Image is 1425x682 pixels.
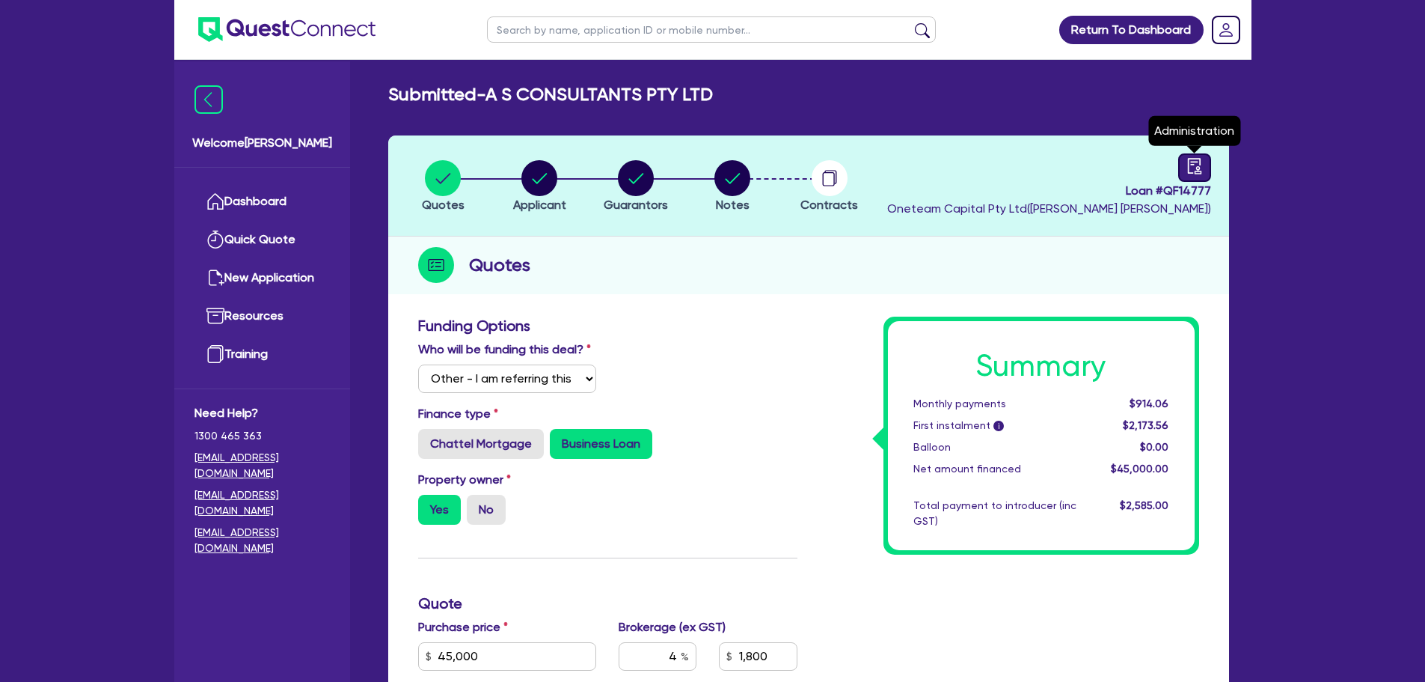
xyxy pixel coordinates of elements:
[194,450,330,481] a: [EMAIL_ADDRESS][DOMAIN_NAME]
[194,297,330,335] a: Resources
[887,201,1211,216] span: Oneteam Capital Pty Ltd ( [PERSON_NAME] [PERSON_NAME] )
[902,439,1088,455] div: Balloon
[1123,419,1168,431] span: $2,173.56
[418,405,498,423] label: Finance type
[469,252,530,278] h2: Quotes
[993,421,1004,431] span: i
[206,345,224,363] img: training
[192,134,332,152] span: Welcome [PERSON_NAME]
[902,461,1088,477] div: Net amount financed
[206,307,224,325] img: resources
[714,159,751,215] button: Notes
[418,471,511,489] label: Property owner
[887,182,1211,200] span: Loan # QF14777
[902,498,1088,529] div: Total payment to introducer (inc GST)
[487,16,936,43] input: Search by name, application ID or mobile number...
[603,159,669,215] button: Guarantors
[512,159,567,215] button: Applicant
[194,259,330,297] a: New Application
[1207,10,1245,49] a: Dropdown toggle
[418,247,454,283] img: step-icon
[513,198,566,212] span: Applicant
[194,428,330,444] span: 1300 465 363
[800,159,859,215] button: Contracts
[1059,16,1204,44] a: Return To Dashboard
[550,429,652,459] label: Business Loan
[194,335,330,374] a: Training
[902,418,1088,433] div: First instalment
[194,221,330,259] a: Quick Quote
[421,159,465,215] button: Quotes
[422,198,465,212] span: Quotes
[619,618,726,636] label: Brokerage (ex GST)
[1111,463,1168,475] span: $45,000.00
[1148,116,1240,146] div: Administration
[198,17,376,42] img: quest-connect-logo-blue
[388,84,713,106] h2: Submitted - A S CONSULTANTS PTY LTD
[418,317,797,335] h3: Funding Options
[1140,441,1168,453] span: $0.00
[902,396,1088,412] div: Monthly payments
[418,341,591,359] label: Who will be funding this deal?
[604,198,668,212] span: Guarantors
[194,183,330,221] a: Dashboard
[913,348,1169,384] h1: Summary
[194,85,223,114] img: icon-menu-close
[418,618,508,636] label: Purchase price
[194,404,330,422] span: Need Help?
[1120,499,1168,511] span: $2,585.00
[800,198,858,212] span: Contracts
[194,487,330,519] a: [EMAIL_ADDRESS][DOMAIN_NAME]
[194,525,330,556] a: [EMAIL_ADDRESS][DOMAIN_NAME]
[1130,398,1168,409] span: $914.06
[206,231,224,249] img: quick-quote
[1186,158,1203,174] span: audit
[206,269,224,287] img: new-application
[418,495,461,525] label: Yes
[418,594,797,612] h3: Quote
[467,495,506,525] label: No
[716,198,750,212] span: Notes
[418,429,544,459] label: Chattel Mortgage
